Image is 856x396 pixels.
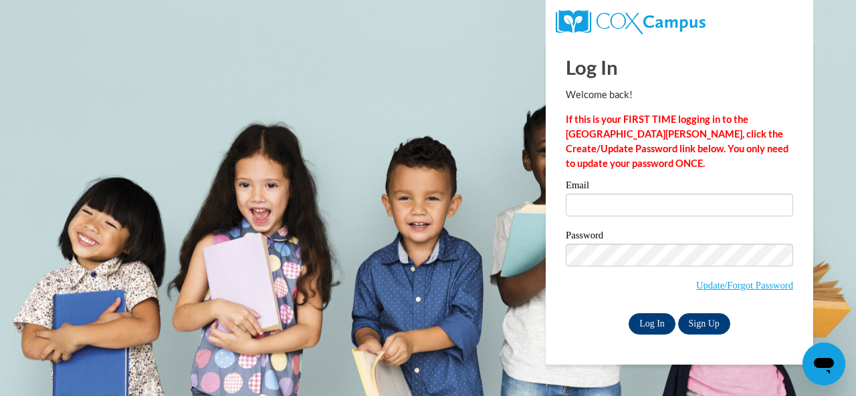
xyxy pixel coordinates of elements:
[696,280,793,290] a: Update/Forgot Password
[629,313,675,335] input: Log In
[566,53,793,81] h1: Log In
[556,10,706,34] img: COX Campus
[566,114,788,169] strong: If this is your FIRST TIME logging in to the [GEOGRAPHIC_DATA][PERSON_NAME], click the Create/Upd...
[566,230,793,244] label: Password
[802,343,845,385] iframe: Button to launch messaging window
[566,180,793,194] label: Email
[678,313,730,335] a: Sign Up
[566,87,793,102] p: Welcome back!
